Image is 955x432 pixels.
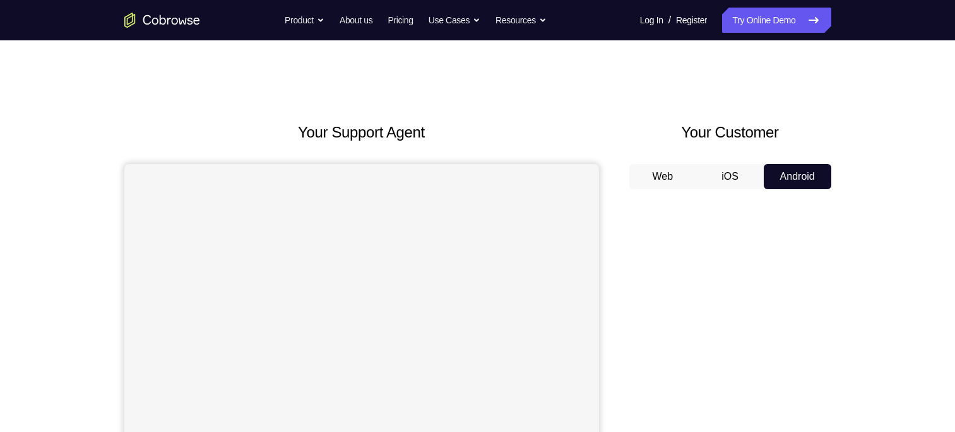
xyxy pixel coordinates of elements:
[495,8,547,33] button: Resources
[285,8,324,33] button: Product
[629,164,697,189] button: Web
[640,8,663,33] a: Log In
[340,8,372,33] a: About us
[124,13,200,28] a: Go to the home page
[429,8,480,33] button: Use Cases
[676,8,707,33] a: Register
[764,164,831,189] button: Android
[696,164,764,189] button: iOS
[388,8,413,33] a: Pricing
[124,121,599,144] h2: Your Support Agent
[668,13,671,28] span: /
[722,8,831,33] a: Try Online Demo
[629,121,831,144] h2: Your Customer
